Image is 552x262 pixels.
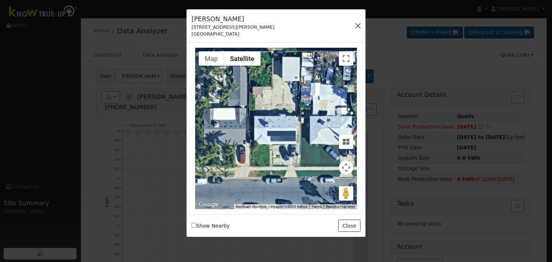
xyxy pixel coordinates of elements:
[338,220,360,232] button: Close
[192,31,275,37] div: [GEOGRAPHIC_DATA]
[326,205,355,209] a: Report a map error
[197,200,221,209] a: Open this area in Google Maps (opens a new window)
[339,186,353,201] button: Drag Pegman onto the map to open Street View
[199,51,224,66] button: Show street map
[192,223,196,228] input: Show Nearby
[339,51,353,66] button: Toggle fullscreen view
[339,160,353,175] button: Map camera controls
[224,51,261,66] button: Show satellite imagery
[192,24,275,31] div: [STREET_ADDRESS][PERSON_NAME]
[236,204,267,209] button: Keyboard shortcuts
[192,222,230,230] label: Show Nearby
[197,200,221,209] img: Google
[192,14,275,24] h5: [PERSON_NAME]
[271,205,307,209] span: Imagery ©2025 Airbus
[312,205,322,209] a: Terms (opens in new tab)
[339,135,353,149] button: Tilt map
